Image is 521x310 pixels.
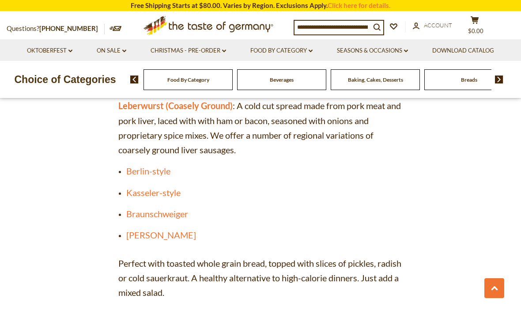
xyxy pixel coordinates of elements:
[27,46,72,56] a: Oktoberfest
[118,258,401,298] span: Perfect with toasted whole grain bread, topped with slices of pickles, radish or cold sauerkraut....
[151,46,226,56] a: Christmas - PRE-ORDER
[495,76,503,83] img: next arrow
[424,22,452,29] span: Account
[461,16,488,38] button: $0.00
[167,76,209,83] a: Food By Category
[130,76,139,83] img: previous arrow
[7,23,105,34] p: Questions?
[461,76,477,83] a: Breads
[468,27,483,34] span: $0.00
[337,46,408,56] a: Seasons & Occasions
[348,76,403,83] a: Baking, Cakes, Desserts
[250,46,313,56] a: Food By Category
[126,166,170,176] a: Berlin-style
[126,187,181,198] a: Kasseler-style
[270,76,294,83] a: Beverages
[126,208,188,219] a: Braunschweiger
[328,1,390,9] a: Click here for details.
[413,21,452,30] a: Account
[118,100,401,155] span: : A cold cut spread made from pork meat and pork liver, laced with with ham or bacon, seasoned wi...
[126,230,196,240] a: [PERSON_NAME]
[97,46,126,56] a: On Sale
[118,100,233,111] a: Leberwurst (Coasely Ground)
[39,24,98,32] a: [PHONE_NUMBER]
[432,46,494,56] a: Download Catalog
